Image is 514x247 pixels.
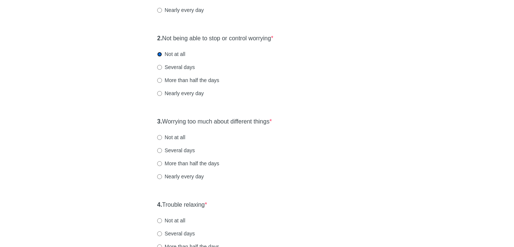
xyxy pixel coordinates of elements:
input: Not at all [157,52,162,57]
label: Nearly every day [157,6,204,14]
input: More than half the days [157,161,162,166]
label: Several days [157,147,195,154]
input: More than half the days [157,78,162,83]
input: Nearly every day [157,91,162,96]
label: Worrying too much about different things [157,118,272,126]
strong: 2. [157,35,162,41]
input: Several days [157,148,162,153]
label: Not at all [157,134,185,141]
input: Not at all [157,135,162,140]
label: Several days [157,63,195,71]
input: Nearly every day [157,8,162,13]
label: Nearly every day [157,90,204,97]
label: Not being able to stop or control worrying [157,34,273,43]
label: Several days [157,230,195,237]
label: More than half the days [157,160,219,167]
input: Several days [157,65,162,70]
input: Nearly every day [157,174,162,179]
label: Not at all [157,50,185,58]
label: Not at all [157,217,185,224]
label: Nearly every day [157,173,204,180]
strong: 4. [157,201,162,208]
input: Several days [157,231,162,236]
label: Trouble relaxing [157,201,207,209]
label: More than half the days [157,76,219,84]
strong: 3. [157,118,162,125]
input: Not at all [157,218,162,223]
